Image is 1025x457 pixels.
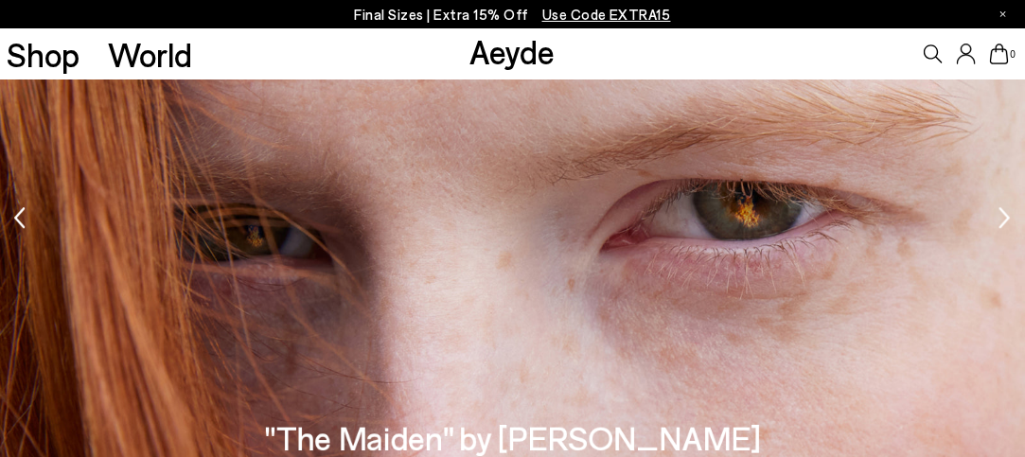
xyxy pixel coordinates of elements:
a: Shop [7,38,80,71]
span: Navigate to /collections/ss25-final-sizes [542,6,671,23]
a: 0 [990,44,1009,64]
div: Previous slide [14,197,26,244]
h3: "The Maiden" by [PERSON_NAME] [264,421,761,454]
p: Final Sizes | Extra 15% Off [354,3,671,26]
a: Aeyde [470,31,556,71]
span: 0 [1009,49,1018,60]
a: World [108,38,192,71]
div: Next slide [999,197,1011,244]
